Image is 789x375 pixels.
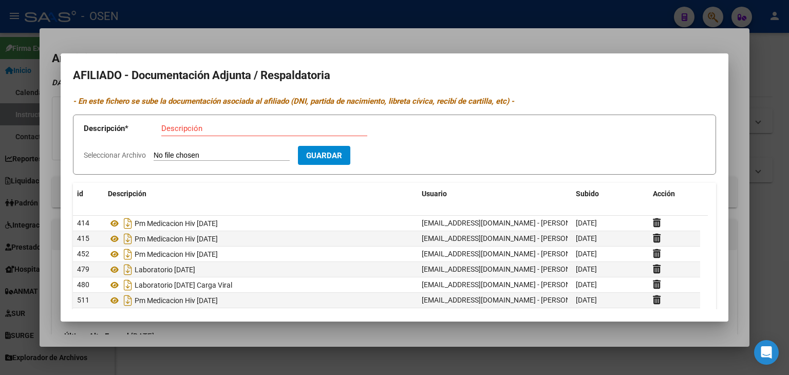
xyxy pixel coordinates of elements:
datatable-header-cell: Subido [572,183,649,205]
span: [EMAIL_ADDRESS][DOMAIN_NAME] - [PERSON_NAME] [422,280,596,289]
datatable-header-cell: Acción [649,183,700,205]
span: 479 [77,265,89,273]
datatable-header-cell: Usuario [418,183,572,205]
i: Descargar documento [121,215,135,232]
i: Descargar documento [121,261,135,278]
span: Guardar [306,151,342,160]
div: Open Intercom Messenger [754,340,779,365]
span: Pm Medicacion Hiv [DATE] [135,219,218,228]
span: Acción [653,190,675,198]
span: Pm Medicacion Hiv [DATE] [135,235,218,243]
span: [EMAIL_ADDRESS][DOMAIN_NAME] - [PERSON_NAME] [422,296,596,304]
span: Pm Medicacion Hiv [DATE] [135,250,218,258]
span: Descripción [108,190,146,198]
span: [DATE] [576,280,597,289]
datatable-header-cell: Descripción [104,183,418,205]
span: Pm Medicacion Hiv [DATE] [135,296,218,305]
span: [DATE] [576,219,597,227]
i: - En este fichero se sube la documentación asociada al afiliado (DNI, partida de nacimiento, libr... [73,97,514,106]
span: Laboratorio [DATE] [135,266,195,274]
span: 415 [77,234,89,242]
span: [EMAIL_ADDRESS][DOMAIN_NAME] - [PERSON_NAME] [422,250,596,258]
span: 480 [77,280,89,289]
span: [EMAIL_ADDRESS][DOMAIN_NAME] - [PERSON_NAME] [422,234,596,242]
span: Laboratorio [DATE] Carga Viral [135,281,232,289]
datatable-header-cell: id [73,183,104,205]
span: Subido [576,190,599,198]
h2: AFILIADO - Documentación Adjunta / Respaldatoria [73,66,716,85]
span: 452 [77,250,89,258]
i: Descargar documento [121,292,135,309]
span: [DATE] [576,296,597,304]
span: Usuario [422,190,447,198]
span: [DATE] [576,250,597,258]
span: Seleccionar Archivo [84,151,146,159]
span: [EMAIL_ADDRESS][DOMAIN_NAME] - [PERSON_NAME] [422,265,596,273]
i: Descargar documento [121,277,135,293]
span: id [77,190,83,198]
span: 414 [77,219,89,227]
span: [EMAIL_ADDRESS][DOMAIN_NAME] - [PERSON_NAME] [422,219,596,227]
span: [DATE] [576,265,597,273]
p: Descripción [84,123,161,135]
button: Guardar [298,146,350,165]
span: 511 [77,296,89,304]
span: [DATE] [576,234,597,242]
i: Descargar documento [121,246,135,262]
i: Descargar documento [121,231,135,247]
